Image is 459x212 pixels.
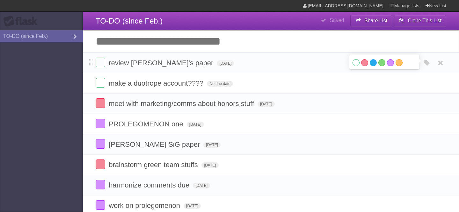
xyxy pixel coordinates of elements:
span: [DATE] [258,101,275,107]
span: review [PERSON_NAME]'s paper [109,59,215,67]
label: Done [96,200,105,210]
span: work on prolegomenon [109,201,182,209]
b: Share List [364,18,387,23]
span: [PERSON_NAME] SiG paper [109,140,201,148]
span: [DATE] [217,60,234,66]
label: Done [96,159,105,169]
label: Blue [370,59,377,66]
b: Clone This List [408,18,441,23]
label: Purple [387,59,394,66]
b: Saved [330,18,344,23]
span: [DATE] [184,203,201,209]
label: Done [96,119,105,128]
label: Orange [396,59,403,66]
label: Done [96,78,105,88]
span: PROLEGOMENON one [109,120,185,128]
label: Done [96,139,105,149]
button: Clone This List [394,15,446,26]
label: Green [378,59,385,66]
span: [DATE] [203,142,221,148]
span: [DATE] [187,122,204,127]
span: [DATE] [193,183,210,188]
span: TO-DO (since Feb.) [96,17,163,25]
span: meet with marketing/comms about honors stuff [109,100,256,108]
span: No due date [207,81,233,87]
label: Done [96,58,105,67]
div: Flask [3,16,41,27]
label: Done [96,180,105,189]
label: White [353,59,360,66]
span: make a duotrope account???? [109,79,205,87]
span: brainstorm green team stuffs [109,161,200,169]
span: [DATE] [201,162,219,168]
span: harmonize comments due [109,181,191,189]
label: Done [96,98,105,108]
label: Red [361,59,368,66]
button: Share List [350,15,392,26]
